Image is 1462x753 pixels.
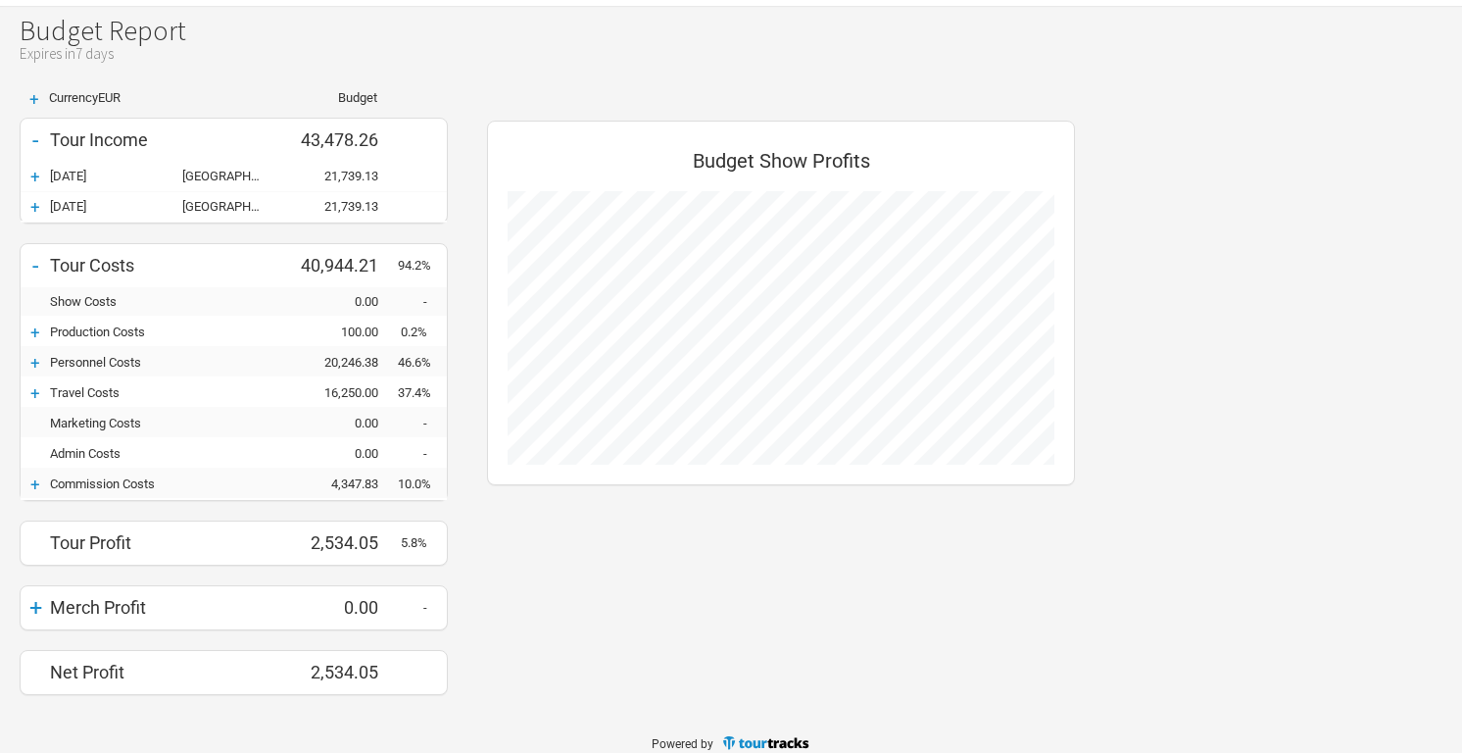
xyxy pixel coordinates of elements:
[182,199,280,214] div: Miami
[280,255,398,276] div: 40,944.21
[398,294,447,309] div: -
[721,734,811,751] img: TourTracks
[398,258,447,273] div: 94.2%
[50,169,182,183] div: 29-Jan-26
[280,169,398,183] div: 21,739.13
[279,91,377,104] div: Budget
[21,383,50,403] div: +
[398,446,447,461] div: -
[280,294,398,309] div: 0.00
[280,355,398,370] div: 20,246.38
[50,416,280,430] div: Marketing Costs
[50,294,280,309] div: Show Costs
[398,416,447,430] div: -
[50,385,280,400] div: Travel Costs
[280,325,398,339] div: 100.00
[182,169,280,183] div: Miami
[280,199,398,214] div: 21,739.13
[280,532,398,553] div: 2,534.05
[50,446,280,461] div: Admin Costs
[398,385,447,400] div: 37.4%
[280,662,398,682] div: 2,534.05
[280,597,398,618] div: 0.00
[21,252,50,279] div: -
[398,535,447,550] div: 5.8%
[20,16,1462,62] h1: Budget Report
[50,129,280,150] div: Tour Income
[398,477,447,491] div: 10.0%
[280,477,398,491] div: 4,347.83
[50,355,280,370] div: Personnel Costs
[20,91,49,108] div: +
[21,323,50,342] div: +
[21,353,50,373] div: +
[21,167,50,186] div: +
[50,662,280,682] div: Net Profit
[280,416,398,430] div: 0.00
[50,325,280,339] div: Production Costs
[398,325,447,339] div: 0.2%
[21,197,50,217] div: +
[50,199,182,214] div: 01-Feb-26
[21,475,50,494] div: +
[280,446,398,461] div: 0.00
[398,600,447,615] div: -
[508,141,1054,191] div: Budget Show Profits
[50,597,280,618] div: Merch Profit
[50,255,280,276] div: Tour Costs
[280,385,398,400] div: 16,250.00
[398,355,447,370] div: 46.6%
[49,90,121,105] span: Currency EUR
[21,126,50,154] div: -
[21,594,50,622] div: +
[20,46,1462,63] div: Expires in 7 days
[652,737,713,751] span: Powered by
[50,532,280,553] div: Tour Profit
[280,129,398,150] div: 43,478.26
[50,477,280,491] div: Commission Costs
